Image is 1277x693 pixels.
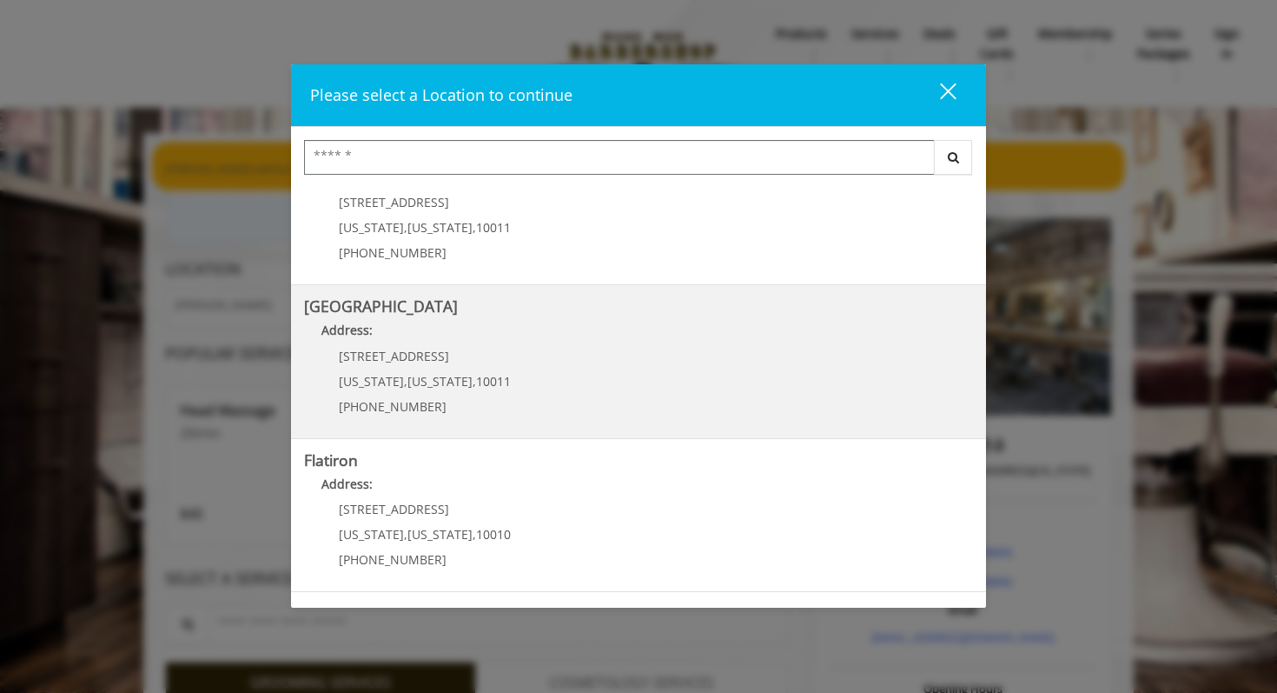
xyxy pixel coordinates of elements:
[321,322,373,338] b: Address:
[407,373,473,390] span: [US_STATE]
[339,348,449,364] span: [STREET_ADDRESS]
[339,373,404,390] span: [US_STATE]
[473,526,476,543] span: ,
[339,526,404,543] span: [US_STATE]
[407,219,473,236] span: [US_STATE]
[304,450,358,470] b: Flatiron
[943,151,963,163] i: Search button
[304,296,458,317] b: [GEOGRAPHIC_DATA]
[476,526,511,543] span: 10010
[321,476,373,492] b: Address:
[310,84,572,105] span: Please select a Location to continue
[407,526,473,543] span: [US_STATE]
[908,77,967,113] button: close dialog
[339,194,449,210] span: [STREET_ADDRESS]
[476,219,511,236] span: 10011
[339,398,447,415] span: [PHONE_NUMBER]
[339,551,447,568] span: [PHONE_NUMBER]
[304,140,973,183] div: Center Select
[404,373,407,390] span: ,
[920,82,955,108] div: close dialog
[339,244,447,261] span: [PHONE_NUMBER]
[476,373,511,390] span: 10011
[339,219,404,236] span: [US_STATE]
[404,219,407,236] span: ,
[404,526,407,543] span: ,
[304,140,935,175] input: Search Center
[473,373,476,390] span: ,
[473,219,476,236] span: ,
[321,169,373,185] b: Address:
[339,501,449,517] span: [STREET_ADDRESS]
